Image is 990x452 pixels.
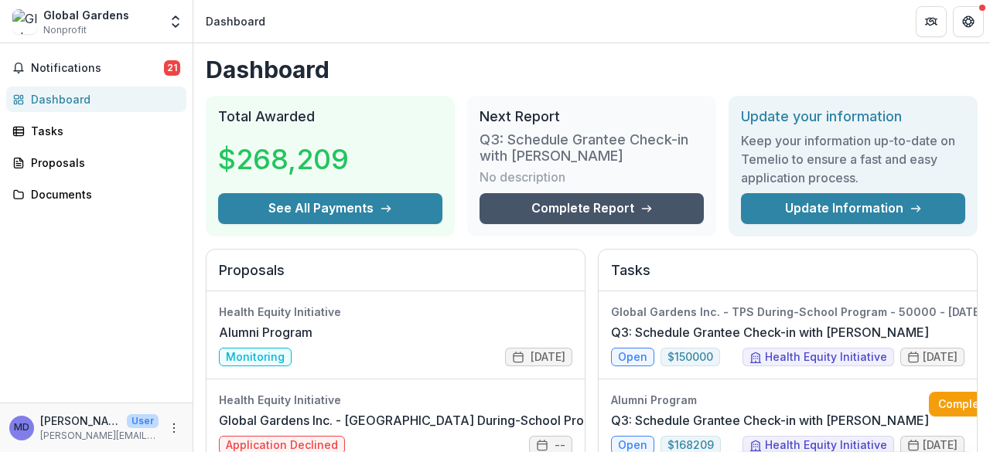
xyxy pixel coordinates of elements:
h2: Tasks [611,262,964,291]
button: Get Help [953,6,984,37]
button: See All Payments [218,193,442,224]
div: Tasks [31,123,174,139]
a: Complete Report [480,193,704,224]
div: Dashboard [31,91,174,107]
a: Tasks [6,118,186,144]
button: Notifications21 [6,56,186,80]
p: [PERSON_NAME] [40,413,121,429]
a: Q3: Schedule Grantee Check-in with [PERSON_NAME] [611,323,929,342]
a: Alumni Program [219,323,312,342]
span: 21 [164,60,180,76]
div: Dashboard [206,13,265,29]
span: Notifications [31,62,164,75]
h2: Update your information [741,108,965,125]
p: No description [480,168,565,186]
h3: Q3: Schedule Grantee Check-in with [PERSON_NAME] [480,131,704,165]
h3: Keep your information up-to-date on Temelio to ensure a fast and easy application process. [741,131,965,187]
button: More [165,419,183,437]
div: Documents [31,186,174,202]
a: Global Gardens Inc. - [GEOGRAPHIC_DATA] During-School Programs - 25000 - [DATE] [219,411,726,430]
h3: $268,209 [218,138,349,180]
a: Q3: Schedule Grantee Check-in with [PERSON_NAME] [611,411,929,430]
h2: Total Awarded [218,108,442,125]
img: Global Gardens [12,9,37,34]
a: Update Information [741,193,965,224]
h2: Proposals [219,262,572,291]
a: Proposals [6,150,186,175]
button: Partners [916,6,947,37]
a: Documents [6,182,186,207]
p: [PERSON_NAME][EMAIL_ADDRESS][DOMAIN_NAME] [40,429,159,443]
button: Open entity switcher [165,6,186,37]
h2: Next Report [480,108,704,125]
h1: Dashboard [206,56,978,83]
div: Global Gardens [43,7,129,23]
a: Dashboard [6,87,186,112]
div: Proposals [31,155,174,171]
div: Maryann Donahue [14,423,29,433]
p: User [127,414,159,428]
nav: breadcrumb [200,10,271,32]
span: Nonprofit [43,23,87,37]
